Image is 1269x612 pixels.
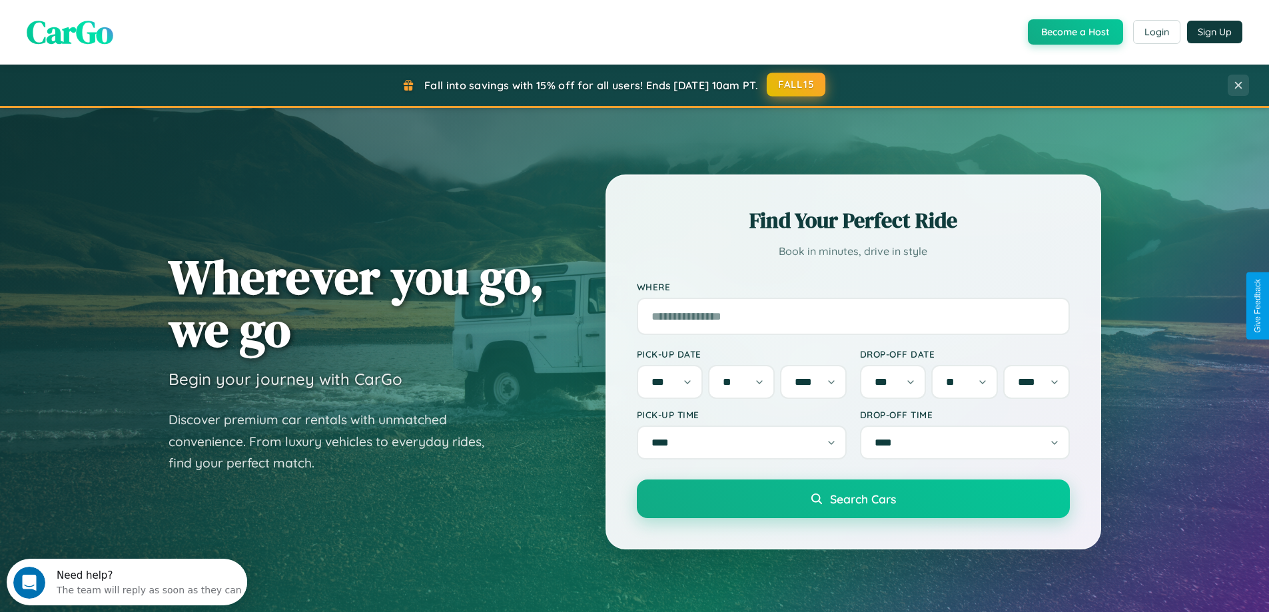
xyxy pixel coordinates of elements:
[637,281,1070,292] label: Where
[27,10,113,54] span: CarGo
[1187,21,1242,43] button: Sign Up
[637,409,847,420] label: Pick-up Time
[50,22,235,36] div: The team will reply as soon as they can
[424,79,758,92] span: Fall into savings with 15% off for all users! Ends [DATE] 10am PT.
[169,250,544,356] h1: Wherever you go, we go
[860,409,1070,420] label: Drop-off Time
[637,242,1070,261] p: Book in minutes, drive in style
[767,73,825,97] button: FALL15
[637,348,847,360] label: Pick-up Date
[5,5,248,42] div: Open Intercom Messenger
[637,206,1070,235] h2: Find Your Perfect Ride
[1133,20,1180,44] button: Login
[169,369,402,389] h3: Begin your journey with CarGo
[50,11,235,22] div: Need help?
[860,348,1070,360] label: Drop-off Date
[13,567,45,599] iframe: Intercom live chat
[169,409,502,474] p: Discover premium car rentals with unmatched convenience. From luxury vehicles to everyday rides, ...
[637,479,1070,518] button: Search Cars
[7,559,247,605] iframe: Intercom live chat discovery launcher
[1028,19,1123,45] button: Become a Host
[1253,279,1262,333] div: Give Feedback
[830,491,896,506] span: Search Cars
